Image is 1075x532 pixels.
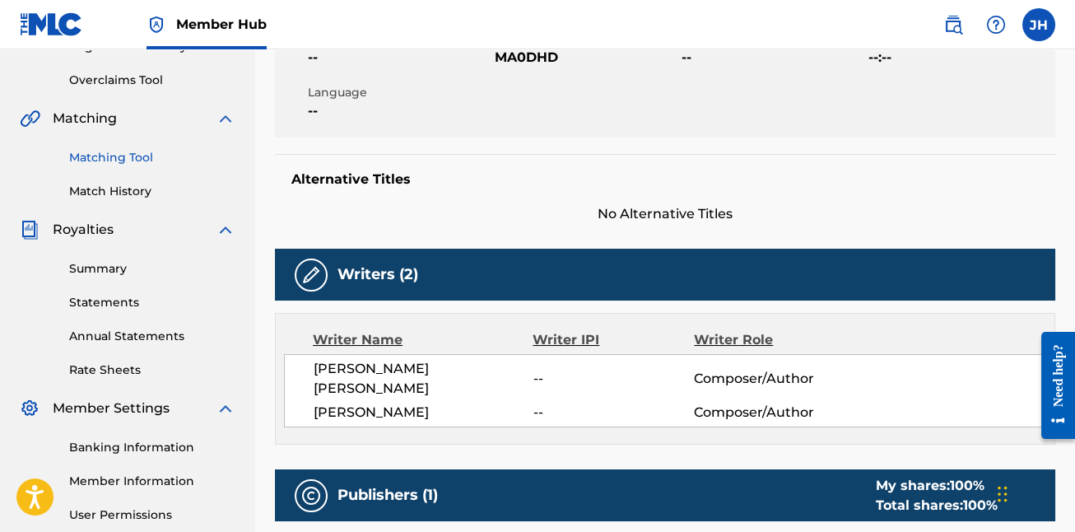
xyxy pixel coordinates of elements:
[533,330,694,350] div: Writer IPI
[963,497,998,513] span: 100 %
[1022,8,1055,41] div: User Menu
[69,439,235,456] a: Banking Information
[301,486,321,506] img: Publishers
[291,171,1039,188] h5: Alternative Titles
[694,330,840,350] div: Writer Role
[176,15,267,34] span: Member Hub
[69,294,235,311] a: Statements
[998,469,1008,519] div: Drag
[216,399,235,418] img: expand
[682,48,864,68] span: --
[69,328,235,345] a: Annual Statements
[20,220,40,240] img: Royalties
[694,403,840,422] span: Composer/Author
[216,109,235,128] img: expand
[876,476,998,496] div: My shares:
[69,506,235,524] a: User Permissions
[69,260,235,278] a: Summary
[937,8,970,41] a: Public Search
[876,496,998,516] div: Total shares:
[314,403,533,422] span: [PERSON_NAME]
[980,8,1012,41] div: Help
[69,473,235,490] a: Member Information
[53,399,170,418] span: Member Settings
[986,15,1006,35] img: help
[308,84,491,101] span: Language
[69,183,235,200] a: Match History
[533,369,695,389] span: --
[69,362,235,379] a: Rate Sheets
[53,220,114,240] span: Royalties
[1029,319,1075,451] iframe: Resource Center
[694,369,840,389] span: Composer/Author
[69,72,235,89] a: Overclaims Tool
[495,48,677,68] span: MA0DHD
[275,204,1055,224] span: No Alternative Titles
[993,453,1075,532] iframe: Chat Widget
[313,330,533,350] div: Writer Name
[943,15,963,35] img: search
[950,478,984,493] span: 100 %
[147,15,166,35] img: Top Rightsholder
[20,12,83,36] img: MLC Logo
[53,109,117,128] span: Matching
[20,109,40,128] img: Matching
[337,265,418,284] h5: Writers (2)
[314,359,533,399] span: [PERSON_NAME] [PERSON_NAME]
[308,101,491,121] span: --
[216,220,235,240] img: expand
[69,149,235,166] a: Matching Tool
[308,48,491,68] span: --
[533,403,695,422] span: --
[337,486,438,505] h5: Publishers (1)
[20,399,40,418] img: Member Settings
[301,265,321,285] img: Writers
[868,48,1051,68] span: --:--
